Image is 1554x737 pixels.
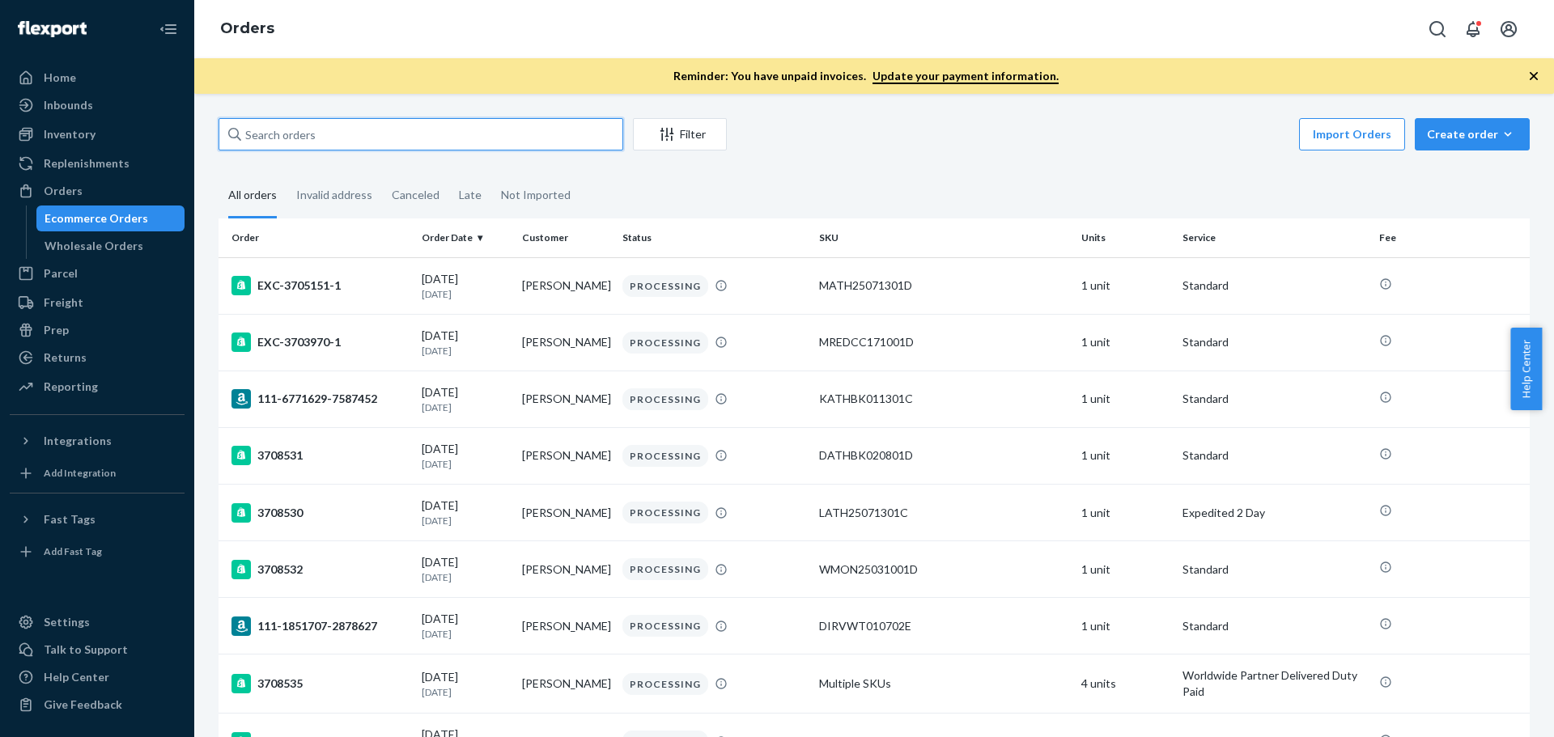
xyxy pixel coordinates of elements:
[422,287,509,301] p: [DATE]
[44,349,87,366] div: Returns
[10,92,185,118] a: Inbounds
[1492,13,1525,45] button: Open account menu
[231,332,409,352] div: EXC-3703970-1
[422,498,509,527] div: [DATE]
[1427,126,1518,142] div: Create order
[1075,485,1175,541] td: 1 unit
[296,174,372,216] div: Invalid address
[422,570,509,584] p: [DATE]
[1182,561,1366,578] p: Standard
[522,231,609,244] div: Customer
[207,6,287,53] ol: breadcrumbs
[616,218,813,257] th: Status
[44,265,78,282] div: Parcel
[622,502,708,523] div: PROCESSING
[422,669,509,699] div: [DATE]
[819,561,1068,578] div: WMON25031001D
[622,445,708,467] div: PROCESSING
[1182,334,1366,350] p: Standard
[231,616,409,636] div: 111-1851707-2878627
[44,97,93,113] div: Inbounds
[44,511,96,527] div: Fast Tags
[10,609,185,635] a: Settings
[819,391,1068,407] div: KATHBK011301C
[415,218,516,257] th: Order Date
[10,178,185,204] a: Orders
[516,371,616,427] td: [PERSON_NAME]
[1176,218,1373,257] th: Service
[633,118,727,150] button: Filter
[1182,447,1366,464] p: Standard
[44,614,90,630] div: Settings
[1510,328,1542,410] button: Help Center
[819,505,1068,521] div: LATH25071301C
[819,277,1068,294] div: MATH25071301D
[1373,218,1530,257] th: Fee
[459,174,482,216] div: Late
[44,697,122,713] div: Give Feedback
[1075,654,1175,714] td: 4 units
[10,637,185,663] a: Talk to Support
[422,611,509,641] div: [DATE]
[44,126,96,142] div: Inventory
[422,554,509,584] div: [DATE]
[1075,314,1175,371] td: 1 unit
[44,183,83,199] div: Orders
[1182,667,1366,700] p: Worldwide Partner Delivered Duty Paid
[10,506,185,532] button: Fast Tags
[516,314,616,371] td: [PERSON_NAME]
[44,379,98,395] div: Reporting
[231,446,409,465] div: 3708531
[10,539,185,565] a: Add Fast Tag
[44,433,112,449] div: Integrations
[231,674,409,693] div: 3708535
[10,65,185,91] a: Home
[422,514,509,527] p: [DATE]
[422,344,509,358] p: [DATE]
[422,457,509,471] p: [DATE]
[36,205,185,231] a: Ecommerce Orders
[1075,598,1175,654] td: 1 unit
[1075,218,1175,257] th: Units
[36,233,185,259] a: Wholesale Orders
[1075,371,1175,427] td: 1 unit
[1457,13,1489,45] button: Open notifications
[10,664,185,690] a: Help Center
[422,627,509,641] p: [DATE]
[1421,13,1454,45] button: Open Search Box
[220,19,274,37] a: Orders
[1182,391,1366,407] p: Standard
[231,503,409,523] div: 3708530
[10,692,185,718] button: Give Feedback
[18,21,87,37] img: Flexport logo
[152,13,185,45] button: Close Navigation
[219,118,623,150] input: Search orders
[1075,541,1175,598] td: 1 unit
[10,317,185,343] a: Prep
[1415,118,1530,150] button: Create order
[1075,257,1175,314] td: 1 unit
[516,427,616,484] td: [PERSON_NAME]
[10,345,185,371] a: Returns
[10,374,185,400] a: Reporting
[819,447,1068,464] div: DATHBK020801D
[231,389,409,409] div: 111-6771629-7587452
[622,332,708,354] div: PROCESSING
[1182,618,1366,634] p: Standard
[819,618,1068,634] div: DIRVWT010702E
[392,174,439,216] div: Canceled
[622,275,708,297] div: PROCESSING
[516,598,616,654] td: [PERSON_NAME]
[231,276,409,295] div: EXC-3705151-1
[44,669,109,685] div: Help Center
[622,558,708,580] div: PROCESSING
[516,654,616,714] td: [PERSON_NAME]
[44,322,69,338] div: Prep
[44,294,83,311] div: Freight
[10,428,185,454] button: Integrations
[622,388,708,410] div: PROCESSING
[516,257,616,314] td: [PERSON_NAME]
[813,218,1075,257] th: SKU
[228,174,277,218] div: All orders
